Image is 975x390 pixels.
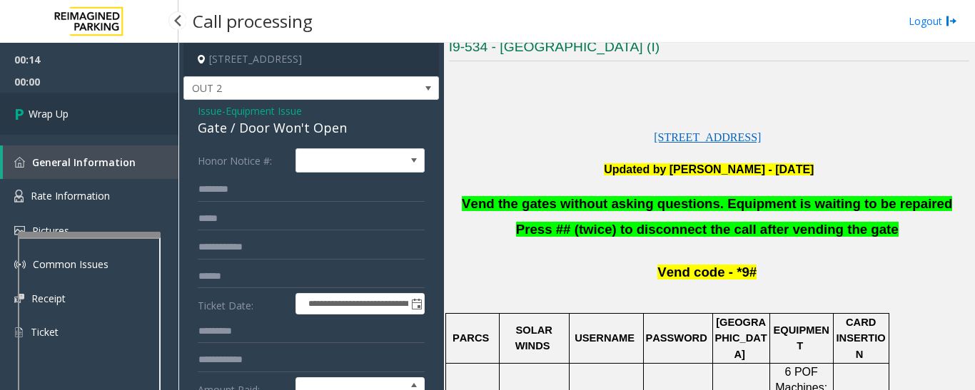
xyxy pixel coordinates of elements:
span: [GEOGRAPHIC_DATA] [715,317,767,360]
img: 'icon' [14,259,26,270]
h3: I9-534 - [GEOGRAPHIC_DATA] (I) [449,38,969,61]
h4: [STREET_ADDRESS] [183,43,439,76]
img: 'icon' [14,157,25,168]
a: [STREET_ADDRESS] [654,132,761,143]
a: Logout [909,14,957,29]
span: Rate Information [31,189,110,202]
img: 'icon' [14,226,25,235]
div: Gate / Door Won't Open [198,118,425,138]
span: SOLAR WINDS [515,324,555,351]
span: - [222,104,302,118]
span: PARCS [453,332,489,344]
span: Press ## (twice) to disconnect the call after vending the gate [516,222,899,237]
span: General Information [32,155,136,169]
a: General Information [3,145,178,179]
span: [STREET_ADDRESS] [654,131,761,143]
span: EQUIPMENT [774,324,829,351]
label: Honor Notice #: [194,148,292,173]
span: Vend the gates without asking questions. Equipment is waiting to be repaired [462,196,952,211]
span: Increase value [404,378,424,389]
span: Toggle popup [408,294,424,314]
span: Equipment Issue [226,103,302,118]
span: PASSWORD [645,332,707,344]
b: Updated by [PERSON_NAME] - [DATE] [604,163,814,175]
span: OUT 2 [184,77,388,100]
img: 'icon' [14,190,24,202]
span: Vend code - *9# [657,265,757,279]
img: 'icon' [14,326,24,339]
span: CARD INSERTION [837,317,886,360]
span: Pictures [32,224,69,237]
span: Wrap Up [29,106,69,121]
label: Ticket Date: [194,293,292,314]
span: USERNAME [575,332,635,344]
img: 'icon' [14,294,24,303]
h3: Call processing [186,4,320,39]
img: logout [946,14,957,29]
span: Issue [198,103,222,118]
